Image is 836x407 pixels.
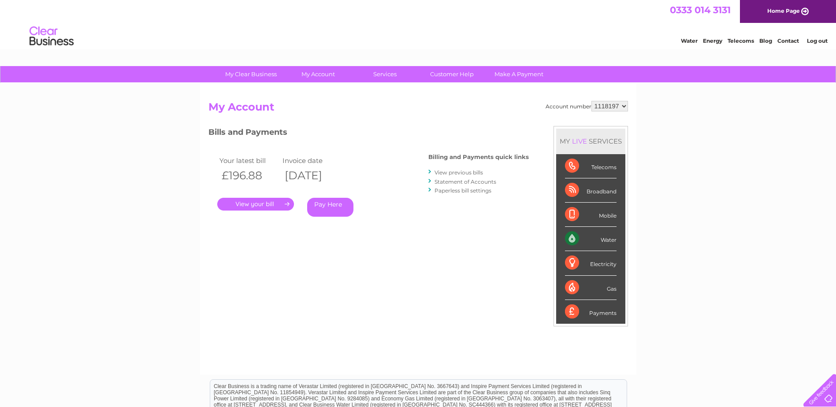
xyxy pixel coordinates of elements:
[217,198,294,211] a: .
[728,37,754,44] a: Telecoms
[759,37,772,44] a: Blog
[215,66,287,82] a: My Clear Business
[565,251,617,275] div: Electricity
[807,37,828,44] a: Log out
[681,37,698,44] a: Water
[208,101,628,118] h2: My Account
[565,276,617,300] div: Gas
[349,66,421,82] a: Services
[565,203,617,227] div: Mobile
[570,137,589,145] div: LIVE
[210,5,627,43] div: Clear Business is a trading name of Verastar Limited (registered in [GEOGRAPHIC_DATA] No. 3667643...
[282,66,354,82] a: My Account
[777,37,799,44] a: Contact
[217,166,281,185] th: £196.88
[483,66,555,82] a: Make A Payment
[556,129,625,154] div: MY SERVICES
[435,169,483,176] a: View previous bills
[217,155,281,166] td: Your latest bill
[565,300,617,324] div: Payments
[565,227,617,251] div: Water
[416,66,488,82] a: Customer Help
[670,4,731,15] a: 0333 014 3131
[280,155,344,166] td: Invoice date
[208,126,529,141] h3: Bills and Payments
[29,23,74,50] img: logo.png
[703,37,722,44] a: Energy
[565,178,617,203] div: Broadband
[435,178,496,185] a: Statement of Accounts
[435,187,491,194] a: Paperless bill settings
[428,154,529,160] h4: Billing and Payments quick links
[280,166,344,185] th: [DATE]
[307,198,353,217] a: Pay Here
[546,101,628,111] div: Account number
[565,154,617,178] div: Telecoms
